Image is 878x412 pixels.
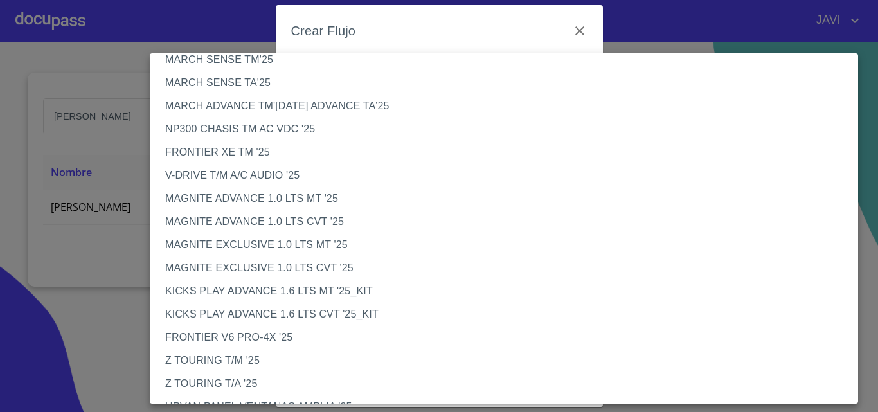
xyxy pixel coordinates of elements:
li: Z TOURING T/M '25 [150,349,868,372]
li: KICKS PLAY ADVANCE 1.6 LTS MT '25_KIT [150,280,868,303]
li: FRONTIER V6 PRO-4X '25 [150,326,868,349]
li: MAGNITE ADVANCE 1.0 LTS MT '25 [150,187,868,210]
li: MARCH SENSE TM'25 [150,48,868,71]
li: MAGNITE EXCLUSIVE 1.0 LTS MT '25 [150,233,868,256]
li: MARCH ADVANCE TM'[DATE] ADVANCE TA'25 [150,94,868,118]
li: MARCH SENSE TA'25 [150,71,868,94]
li: KICKS PLAY ADVANCE 1.6 LTS CVT '25_KIT [150,303,868,326]
li: FRONTIER XE TM '25 [150,141,868,164]
li: V-DRIVE T/M A/C AUDIO '25 [150,164,868,187]
li: NP300 CHASIS TM AC VDC '25 [150,118,868,141]
li: MAGNITE EXCLUSIVE 1.0 LTS CVT '25 [150,256,868,280]
li: MAGNITE ADVANCE 1.0 LTS CVT '25 [150,210,868,233]
li: Z TOURING T/A '25 [150,372,868,395]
